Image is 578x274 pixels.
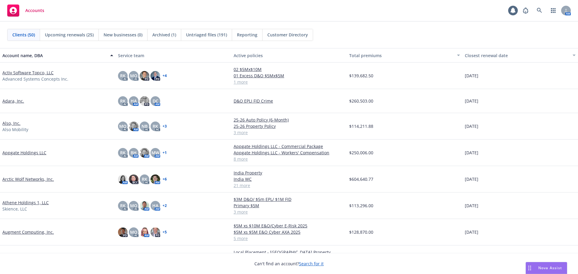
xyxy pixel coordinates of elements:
[234,182,344,189] a: 21 more
[153,98,158,104] span: DC
[237,32,257,38] span: Reporting
[2,69,54,76] a: Activ Software Topco, LLC
[526,262,567,274] button: Nova Assist
[465,202,478,209] span: [DATE]
[120,149,126,156] span: RK
[2,176,54,182] a: Arctic Wolf Networks, Inc.
[254,260,324,267] span: Can't find an account?
[130,202,137,209] span: MQ
[140,148,149,158] img: photo
[2,229,54,235] a: Augment Computing, Inc.
[163,125,167,128] a: + 3
[234,79,344,85] a: 1 more
[2,98,24,104] a: Adara, Inc.
[140,71,149,81] img: photo
[151,174,160,184] img: photo
[120,98,126,104] span: RK
[12,32,35,38] span: Clients (50)
[153,123,158,129] span: RK
[2,126,28,133] span: Also Mobility
[129,174,138,184] img: photo
[234,156,344,162] a: 8 more
[349,123,373,129] span: $114,211.88
[104,32,142,38] span: New businesses (0)
[2,120,20,126] a: Also, Inc.
[349,149,373,156] span: $250,006.00
[234,223,344,229] a: $5M xs $10M E&O/Cyber E-Risk 2025
[2,52,107,59] div: Account name, DBA
[462,48,578,63] button: Closest renewal date
[5,2,47,19] a: Accounts
[25,8,44,13] span: Accounts
[465,149,478,156] span: [DATE]
[231,48,347,63] button: Active policies
[465,229,478,235] span: [DATE]
[2,76,68,82] span: Advanced Systems Concepts Inc.
[533,5,545,17] a: Search
[465,176,478,182] span: [DATE]
[234,117,344,123] a: 25-26 Auto Policy (6-Month)
[347,48,462,63] button: Total premiums
[163,230,167,234] a: + 5
[349,72,373,79] span: $139,682.50
[234,176,344,182] a: India WC
[120,202,126,209] span: RK
[349,202,373,209] span: $113,296.00
[267,32,308,38] span: Customer Directory
[130,229,137,235] span: MQ
[131,149,137,156] span: BH
[349,52,453,59] div: Total premiums
[234,66,344,72] a: 02 $5Mx$10M
[142,176,147,182] span: RK
[349,98,373,104] span: $260,503.00
[186,32,227,38] span: Untriaged files (191)
[234,123,344,129] a: 25-26 Property Policy
[141,123,148,129] span: NB
[234,235,344,242] a: 5 more
[465,123,478,129] span: [DATE]
[349,176,373,182] span: $604,640.77
[234,170,344,176] a: India Property
[119,123,126,129] span: MQ
[140,96,149,106] img: photo
[520,5,532,17] a: Report a Bug
[163,74,167,78] a: + 4
[118,227,128,237] img: photo
[131,98,137,104] span: HA
[130,72,137,79] span: MQ
[234,129,344,136] a: 3 more
[120,72,126,79] span: RK
[465,72,478,79] span: [DATE]
[465,52,569,59] div: Closest renewal date
[2,199,49,206] a: Athene Holdings 1, LLC
[2,206,27,212] span: Skience, LLC
[526,262,533,274] div: Drag to move
[163,177,167,181] a: + 6
[163,151,167,155] a: + 1
[234,202,344,209] a: Primary $5M
[151,227,160,237] img: photo
[140,201,149,211] img: photo
[234,249,344,255] a: Local Placement - [GEOGRAPHIC_DATA] Property
[151,71,160,81] img: photo
[152,202,158,209] span: HA
[152,32,176,38] span: Archived (1)
[116,48,231,63] button: Service team
[465,98,478,104] span: [DATE]
[151,149,159,156] span: MW
[45,32,94,38] span: Upcoming renewals (25)
[129,122,138,131] img: photo
[538,265,562,270] span: Nova Assist
[118,52,229,59] div: Service team
[163,204,167,208] a: + 2
[234,52,344,59] div: Active policies
[2,149,46,156] a: Appgate Holdings LLC
[547,5,559,17] a: Switch app
[118,174,128,184] img: photo
[234,196,344,202] a: $3M D&O/ $5m EPL/ $1M FID
[140,227,149,237] img: photo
